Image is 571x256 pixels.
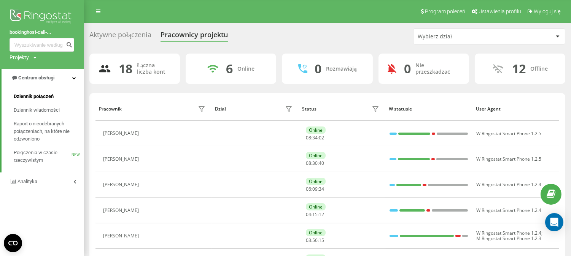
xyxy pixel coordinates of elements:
div: Offline [530,66,548,72]
img: Ringostat logo [10,8,74,27]
div: [PERSON_NAME] [103,131,141,136]
div: Online [306,203,326,210]
div: Online [306,178,326,185]
div: Pracownik [99,106,122,112]
div: Open Intercom Messenger [545,213,563,231]
div: Nie przeszkadzać [415,62,460,75]
span: 34 [312,134,318,141]
button: Open CMP widget [4,234,22,252]
div: : : [306,212,324,217]
span: Wyloguj się [534,8,561,14]
div: [PERSON_NAME] [103,156,141,162]
div: Projekty [10,54,29,61]
span: 08 [306,160,311,166]
span: 12 [319,211,324,218]
span: W Ringostat Smart Phone 1.2.5 [476,130,541,137]
div: 0 [404,62,411,76]
span: 04 [306,211,311,218]
span: 56 [312,237,318,243]
span: Ustawienia profilu [479,8,521,14]
span: 15 [319,237,324,243]
div: User Agent [476,106,556,112]
div: : : [306,186,324,192]
div: W statusie [389,106,469,112]
div: [PERSON_NAME] [103,182,141,187]
input: Wyszukiwanie według numeru [10,38,74,52]
div: Online [306,229,326,236]
span: 06 [306,186,311,192]
div: Online [237,66,254,72]
span: Połączenia w czasie rzeczywistym [14,149,72,164]
div: Online [306,152,326,159]
span: W Ringostat Smart Phone 1.2.4 [476,207,541,213]
span: W Ringostat Smart Phone 1.2.5 [476,156,541,162]
span: Program poleceń [425,8,465,14]
span: 34 [319,186,324,192]
div: : : [306,161,324,166]
a: Centrum obsługi [2,69,84,87]
div: Łączna liczba kont [137,62,171,75]
span: 09 [312,186,318,192]
span: W Ringostat Smart Phone 1.2.4 [476,181,541,188]
span: Dziennik wiadomości [14,106,60,114]
div: 6 [226,62,233,76]
div: : : [306,135,324,141]
div: Wybierz dział [418,33,509,40]
div: Pracownicy projektu [161,31,228,43]
span: 02 [319,134,324,141]
span: 08 [306,134,311,141]
div: [PERSON_NAME] [103,208,141,213]
div: Aktywne połączenia [89,31,151,43]
div: 12 [512,62,526,76]
a: Dziennik połączeń [14,90,84,103]
a: Dziennik wiadomości [14,103,84,117]
span: M Ringostat Smart Phone 1.2.3 [476,235,541,242]
div: Rozmawiają [326,66,357,72]
span: Dziennik połączeń [14,93,54,100]
span: Centrum obsługi [18,75,54,81]
span: W Ringostat Smart Phone 1.2.4 [476,230,541,236]
a: Połączenia w czasie rzeczywistymNEW [14,146,84,167]
span: 15 [312,211,318,218]
span: 30 [312,160,318,166]
div: Dział [215,106,226,112]
div: 0 [315,62,322,76]
span: 03 [306,237,311,243]
div: [PERSON_NAME] [103,233,141,239]
div: 18 [119,62,132,76]
span: 40 [319,160,324,166]
div: Status [302,106,317,112]
div: : : [306,238,324,243]
span: Raport o nieodebranych połączeniach, na które nie odzwoniono [14,120,80,143]
div: Online [306,126,326,134]
span: Analityka [17,179,37,184]
a: Raport o nieodebranych połączeniach, na które nie odzwoniono [14,117,84,146]
a: bookinghost-call-... [10,28,74,36]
